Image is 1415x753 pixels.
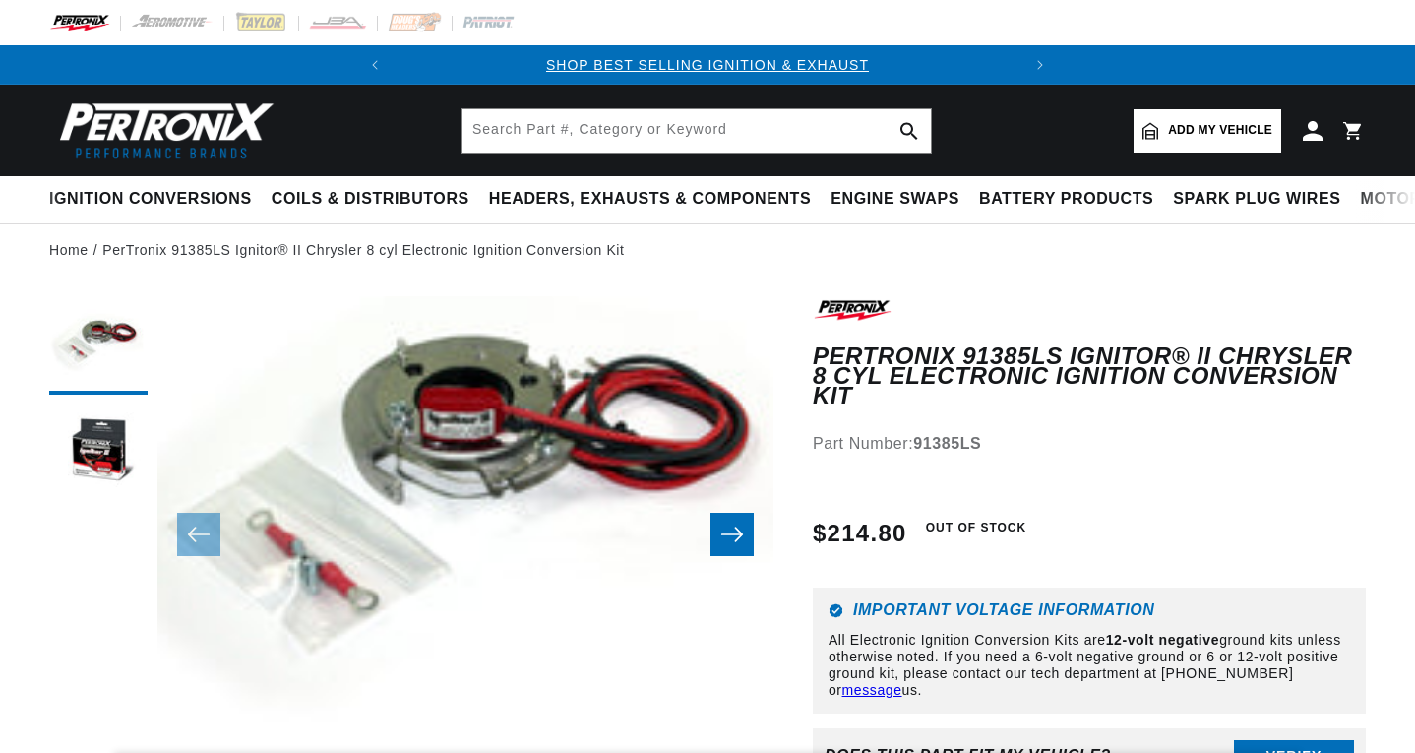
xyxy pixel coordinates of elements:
span: Coils & Distributors [272,189,469,210]
summary: Engine Swaps [821,176,969,222]
span: Out of Stock [915,516,1037,540]
span: Engine Swaps [831,189,959,210]
nav: breadcrumbs [49,239,1366,261]
summary: Headers, Exhausts & Components [479,176,821,222]
summary: Spark Plug Wires [1163,176,1350,222]
button: Translation missing: en.sections.announcements.next_announcement [1020,45,1060,85]
button: Load image 1 in gallery view [49,296,148,395]
button: Slide left [177,513,220,556]
strong: 91385LS [913,435,981,452]
span: Add my vehicle [1168,121,1272,140]
input: Search Part #, Category or Keyword [462,109,931,153]
strong: 12-volt negative [1106,632,1219,648]
summary: Ignition Conversions [49,176,262,222]
h6: Important Voltage Information [829,603,1350,618]
button: Load image 2 in gallery view [49,405,148,503]
div: Announcement [395,54,1020,76]
span: Battery Products [979,189,1153,210]
button: Translation missing: en.sections.announcements.previous_announcement [355,45,395,85]
summary: Battery Products [969,176,1163,222]
a: PerTronix 91385LS Ignitor® II Chrysler 8 cyl Electronic Ignition Conversion Kit [102,239,624,261]
p: All Electronic Ignition Conversion Kits are ground kits unless otherwise noted. If you need a 6-v... [829,632,1350,698]
a: Add my vehicle [1134,109,1281,153]
a: Home [49,239,89,261]
a: message [842,682,902,698]
span: Ignition Conversions [49,189,252,210]
div: Part Number: [813,431,1366,457]
button: Slide right [710,513,754,556]
div: 1 of 2 [395,54,1020,76]
button: search button [888,109,931,153]
a: SHOP BEST SELLING IGNITION & EXHAUST [546,57,869,73]
h1: PerTronix 91385LS Ignitor® II Chrysler 8 cyl Electronic Ignition Conversion Kit [813,346,1366,407]
span: Headers, Exhausts & Components [489,189,811,210]
span: Spark Plug Wires [1173,189,1340,210]
summary: Coils & Distributors [262,176,479,222]
span: $214.80 [813,516,907,551]
img: Pertronix [49,96,276,164]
